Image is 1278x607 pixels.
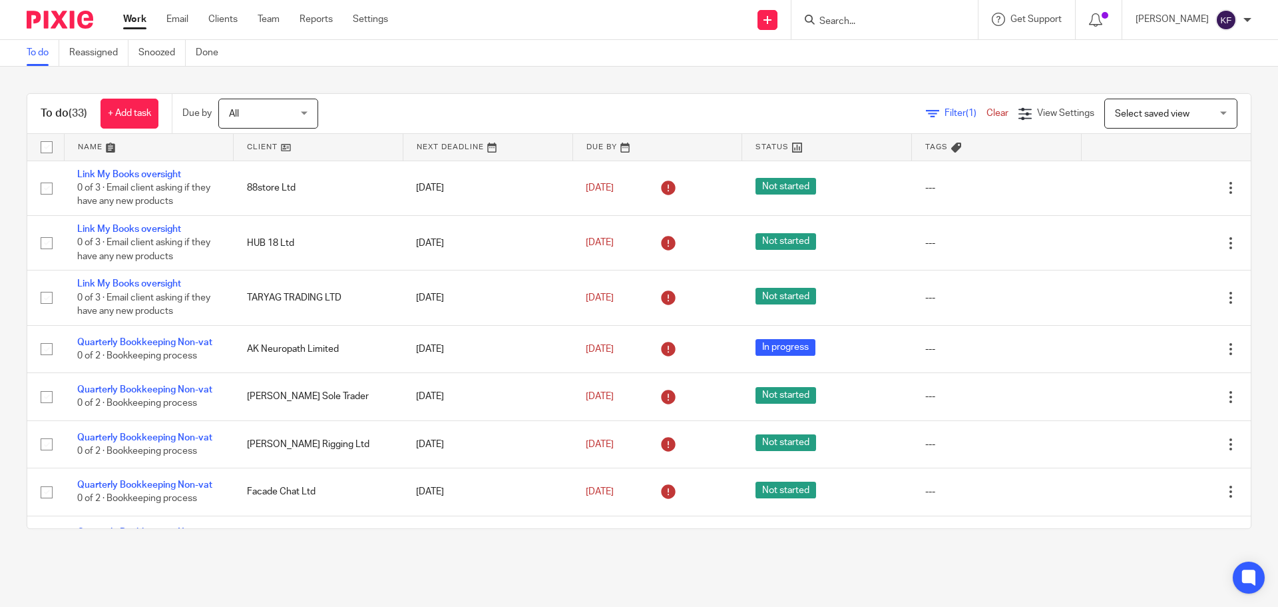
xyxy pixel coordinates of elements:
[403,161,572,215] td: [DATE]
[586,392,614,401] span: [DATE]
[69,108,87,119] span: (33)
[234,161,403,215] td: 88store Ltd
[196,40,228,66] a: Done
[41,107,87,121] h1: To do
[208,13,238,26] a: Clients
[818,16,938,28] input: Search
[925,143,948,151] span: Tags
[755,339,815,356] span: In progress
[234,215,403,270] td: HUB 18 Ltd
[77,528,212,537] a: Quarterly Bookkeeping Non-vat
[77,385,212,394] a: Quarterly Bookkeeping Non-vat
[755,387,816,404] span: Not started
[300,13,333,26] a: Reports
[925,342,1068,356] div: ---
[182,107,212,120] p: Due by
[77,170,181,179] a: Link My Books oversight
[403,516,572,563] td: [DATE]
[77,399,197,408] span: 0 of 2 · Bookkeeping process
[77,225,181,234] a: Link My Books oversight
[77,239,210,262] span: 0 of 3 · Email client asking if they have any new products
[166,13,188,26] a: Email
[755,434,816,451] span: Not started
[925,181,1068,195] div: ---
[925,438,1068,451] div: ---
[755,288,816,304] span: Not started
[586,487,614,496] span: [DATE]
[925,291,1068,304] div: ---
[403,420,572,468] td: [DATE]
[101,99,158,129] a: + Add task
[403,373,572,420] td: [DATE]
[1215,9,1237,31] img: svg%3E
[77,338,212,347] a: Quarterly Bookkeeping Non-vat
[353,13,388,26] a: Settings
[925,390,1068,403] div: ---
[77,494,197,504] span: 0 of 2 · Bookkeeping process
[403,468,572,516] td: [DATE]
[925,485,1068,498] div: ---
[27,11,93,29] img: Pixie
[234,516,403,563] td: WHITEBERRY SALES LTD
[755,178,816,195] span: Not started
[77,433,212,442] a: Quarterly Bookkeeping Non-vat
[586,344,614,354] span: [DATE]
[755,233,816,250] span: Not started
[586,183,614,193] span: [DATE]
[77,293,210,316] span: 0 of 3 · Email client asking if they have any new products
[403,325,572,372] td: [DATE]
[27,40,59,66] a: To do
[234,271,403,325] td: TARYAG TRADING LTD
[586,440,614,449] span: [DATE]
[755,482,816,498] span: Not started
[77,351,197,360] span: 0 of 2 · Bookkeeping process
[1010,15,1062,24] span: Get Support
[945,109,986,118] span: Filter
[234,468,403,516] td: Facade Chat Ltd
[77,480,212,490] a: Quarterly Bookkeeping Non-vat
[229,109,239,119] span: All
[123,13,146,26] a: Work
[403,271,572,325] td: [DATE]
[69,40,128,66] a: Reassigned
[986,109,1008,118] a: Clear
[1037,109,1094,118] span: View Settings
[403,215,572,270] td: [DATE]
[586,239,614,248] span: [DATE]
[77,446,197,456] span: 0 of 2 · Bookkeeping process
[234,420,403,468] td: [PERSON_NAME] Rigging Ltd
[966,109,976,118] span: (1)
[234,325,403,372] td: AK Neuropath Limited
[925,237,1068,250] div: ---
[138,40,186,66] a: Snoozed
[258,13,280,26] a: Team
[1136,13,1209,26] p: [PERSON_NAME]
[77,279,181,289] a: Link My Books oversight
[586,293,614,303] span: [DATE]
[1115,109,1189,119] span: Select saved view
[234,373,403,420] td: [PERSON_NAME] Sole Trader
[77,183,210,207] span: 0 of 3 · Email client asking if they have any new products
